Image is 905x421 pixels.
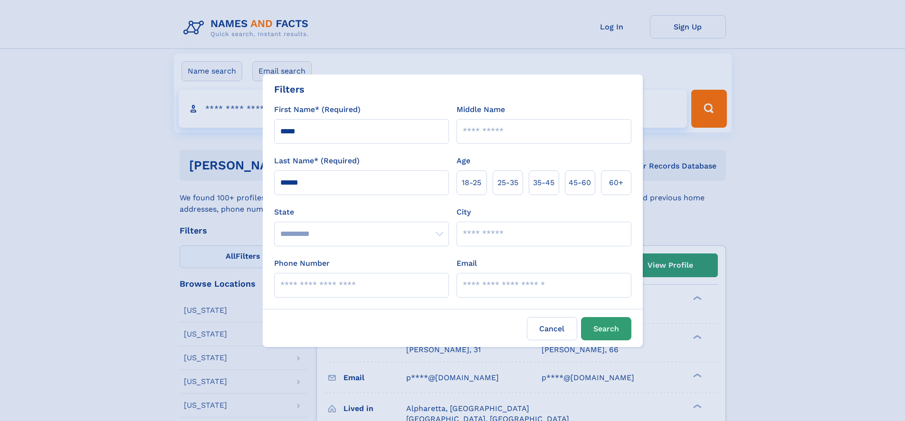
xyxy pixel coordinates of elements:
[457,155,470,167] label: Age
[457,104,505,115] label: Middle Name
[581,317,631,340] button: Search
[457,258,477,269] label: Email
[274,258,330,269] label: Phone Number
[274,104,361,115] label: First Name* (Required)
[527,317,577,340] label: Cancel
[274,155,360,167] label: Last Name* (Required)
[569,177,591,188] span: 45‑60
[609,177,623,188] span: 60+
[457,206,471,218] label: City
[497,177,518,188] span: 25‑35
[533,177,554,188] span: 35‑45
[462,177,481,188] span: 18‑25
[274,82,305,96] div: Filters
[274,206,449,218] label: State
